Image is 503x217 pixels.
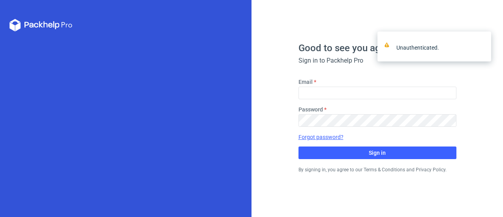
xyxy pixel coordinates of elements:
[298,78,313,86] label: Email
[369,150,386,156] span: Sign in
[298,167,447,172] small: By signing in, you agree to our Terms & Conditions and Privacy Policy.
[396,44,479,52] div: Unauthenticated.
[298,56,456,65] div: Sign in to Packhelp Pro
[9,19,73,32] svg: Packhelp Pro
[479,43,485,52] button: close
[298,133,343,141] a: Forgot password?
[298,106,323,113] label: Password
[298,43,456,53] h1: Good to see you again!
[298,147,456,159] button: Sign in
